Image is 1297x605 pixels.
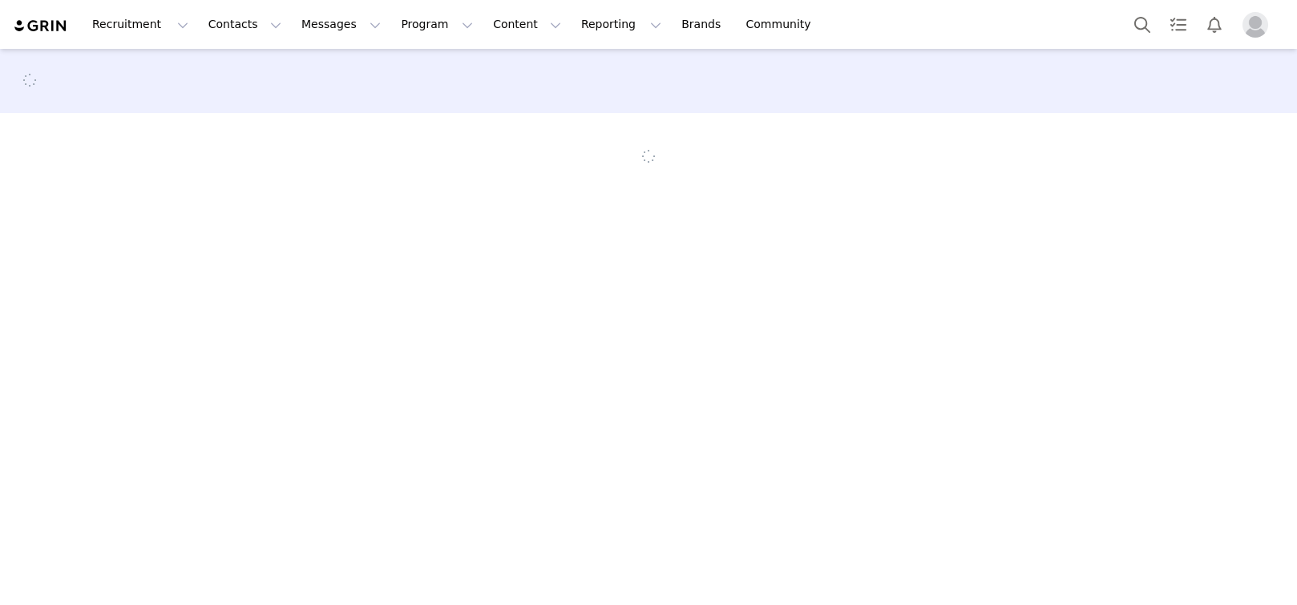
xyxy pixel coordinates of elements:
[391,6,483,42] button: Program
[13,18,69,34] img: grin logo
[292,6,390,42] button: Messages
[1242,12,1268,38] img: placeholder-profile.jpg
[483,6,571,42] button: Content
[83,6,198,42] button: Recruitment
[1233,12,1284,38] button: Profile
[737,6,828,42] a: Community
[1125,6,1160,42] button: Search
[672,6,735,42] a: Brands
[1197,6,1232,42] button: Notifications
[199,6,291,42] button: Contacts
[1161,6,1196,42] a: Tasks
[572,6,671,42] button: Reporting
